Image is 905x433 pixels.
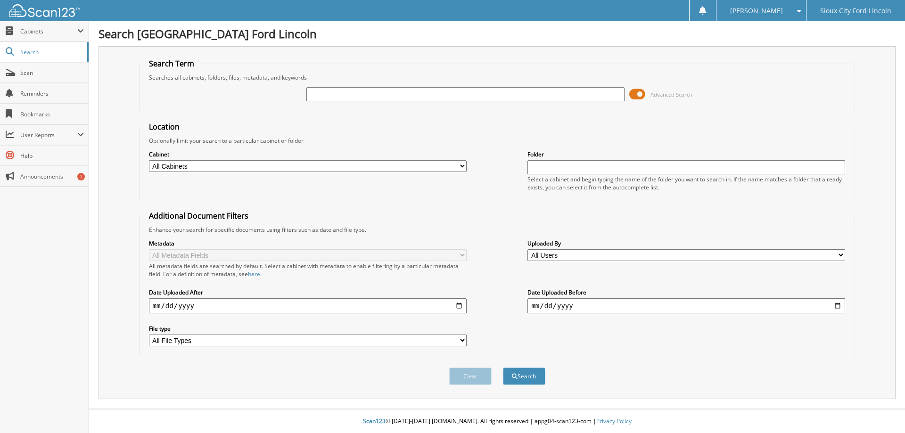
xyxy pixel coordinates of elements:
span: Cabinets [20,27,77,35]
div: Searches all cabinets, folders, files, metadata, and keywords [144,74,850,82]
label: Cabinet [149,150,467,158]
div: All metadata fields are searched by default. Select a cabinet with metadata to enable filtering b... [149,262,467,278]
span: Scan [20,69,84,77]
button: Clear [449,368,492,385]
legend: Search Term [144,58,199,69]
legend: Location [144,122,184,132]
label: File type [149,325,467,333]
a: Privacy Policy [596,417,632,425]
span: Sioux City Ford Lincoln [820,8,891,14]
div: Enhance your search for specific documents using filters such as date and file type. [144,226,850,234]
span: Search [20,48,82,56]
input: end [527,298,845,313]
label: Metadata [149,239,467,247]
div: © [DATE]-[DATE] [DOMAIN_NAME]. All rights reserved | appg04-scan123-com | [89,410,905,433]
a: here [248,270,260,278]
button: Search [503,368,545,385]
span: Help [20,152,84,160]
div: Optionally limit your search to a particular cabinet or folder [144,137,850,145]
legend: Additional Document Filters [144,211,253,221]
div: Select a cabinet and begin typing the name of the folder you want to search in. If the name match... [527,175,845,191]
input: start [149,298,467,313]
span: User Reports [20,131,77,139]
span: Reminders [20,90,84,98]
label: Uploaded By [527,239,845,247]
span: Advanced Search [650,91,692,98]
label: Date Uploaded Before [527,288,845,296]
span: Scan123 [363,417,386,425]
label: Date Uploaded After [149,288,467,296]
h1: Search [GEOGRAPHIC_DATA] Ford Lincoln [99,26,896,41]
label: Folder [527,150,845,158]
div: 1 [77,173,85,180]
img: scan123-logo-white.svg [9,4,80,17]
span: Bookmarks [20,110,84,118]
span: Announcements [20,172,84,180]
span: [PERSON_NAME] [730,8,783,14]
